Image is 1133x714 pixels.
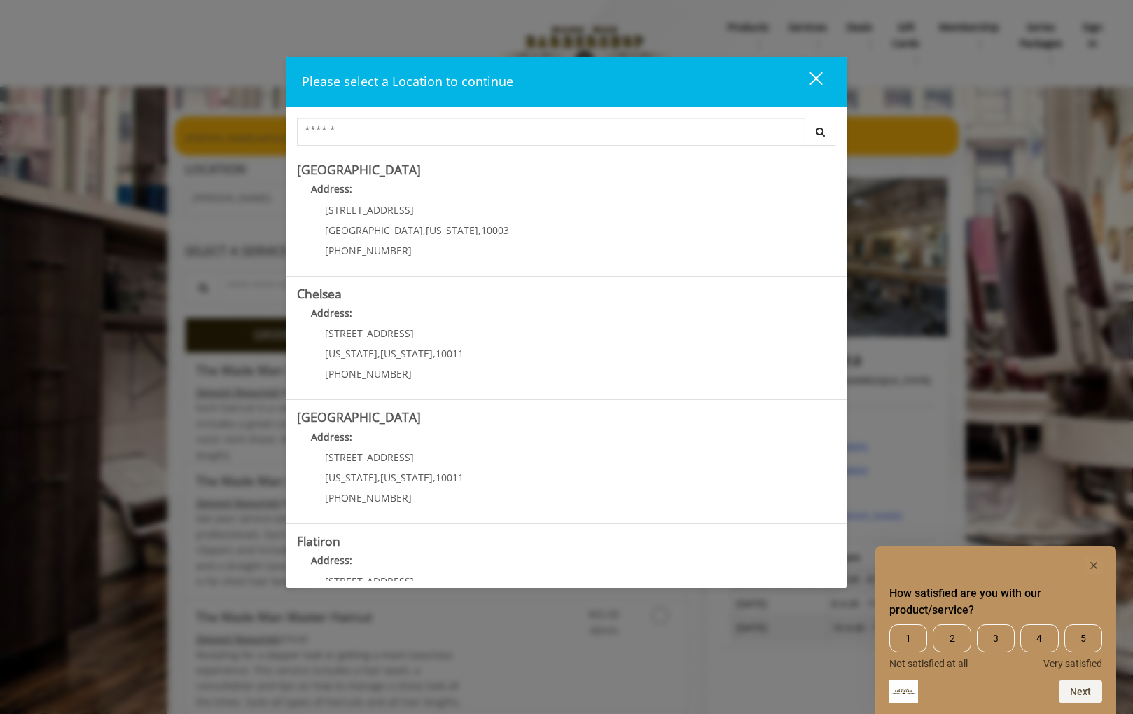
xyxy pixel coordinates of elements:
span: [PHONE_NUMBER] [325,491,412,504]
span: , [478,224,481,237]
span: 4 [1020,624,1058,652]
div: How satisfied are you with our product/service? Select an option from 1 to 5, with 1 being Not sa... [889,557,1102,703]
span: , [377,347,380,360]
span: [US_STATE] [325,347,377,360]
span: , [377,471,380,484]
span: 10003 [481,224,509,237]
b: Address: [311,430,352,444]
span: [STREET_ADDRESS] [325,327,414,340]
span: Very satisfied [1043,658,1102,669]
b: [GEOGRAPHIC_DATA] [297,161,421,178]
span: , [423,224,426,237]
span: 10011 [436,471,464,484]
div: Center Select [297,118,836,153]
h2: How satisfied are you with our product/service? Select an option from 1 to 5, with 1 being Not sa... [889,585,1102,619]
span: Please select a Location to continue [302,73,513,90]
b: Address: [311,554,352,567]
span: [US_STATE] [380,471,433,484]
span: 2 [933,624,971,652]
span: 1 [889,624,927,652]
span: Not satisfied at all [889,658,968,669]
button: Next question [1059,680,1102,703]
span: [STREET_ADDRESS] [325,575,414,588]
b: Chelsea [297,285,342,302]
span: 5 [1064,624,1102,652]
input: Search Center [297,118,805,146]
span: [STREET_ADDRESS] [325,451,414,464]
b: [GEOGRAPHIC_DATA] [297,409,421,425]
span: [GEOGRAPHIC_DATA] [325,224,423,237]
span: , [433,347,436,360]
span: [PHONE_NUMBER] [325,244,412,257]
div: How satisfied are you with our product/service? Select an option from 1 to 5, with 1 being Not sa... [889,624,1102,669]
span: 3 [977,624,1015,652]
span: [US_STATE] [380,347,433,360]
b: Flatiron [297,533,340,549]
span: [US_STATE] [426,224,478,237]
b: Address: [311,182,352,195]
span: [PHONE_NUMBER] [325,367,412,380]
div: close dialog [793,71,821,92]
i: Search button [812,127,828,137]
b: Address: [311,306,352,320]
button: close dialog [784,67,831,96]
span: , [433,471,436,484]
span: 10011 [436,347,464,360]
span: [US_STATE] [325,471,377,484]
span: [STREET_ADDRESS] [325,203,414,217]
button: Hide survey [1085,557,1102,574]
